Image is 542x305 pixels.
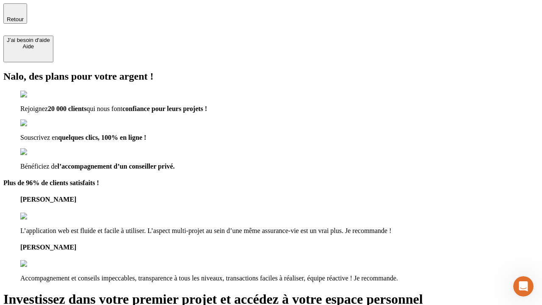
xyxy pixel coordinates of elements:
span: Souscrivez en [20,134,58,141]
h4: [PERSON_NAME] [20,244,539,251]
span: qui nous font [86,105,122,112]
img: checkmark [20,119,57,127]
div: J’ai besoin d'aide [7,37,50,43]
span: Retour [7,16,24,22]
button: J’ai besoin d'aideAide [3,36,53,62]
p: Accompagnement et conseils impeccables, transparence à tous les niveaux, transactions faciles à r... [20,274,539,282]
img: checkmark [20,91,57,98]
span: Bénéficiez de [20,163,58,170]
p: L’application web est fluide et facile à utiliser. L’aspect multi-projet au sein d’une même assur... [20,227,539,235]
button: Retour [3,3,27,24]
span: 20 000 clients [48,105,87,112]
h2: Nalo, des plans pour votre argent ! [3,71,539,82]
h4: Plus de 96% de clients satisfaits ! [3,179,539,187]
div: Aide [7,43,50,50]
img: reviews stars [20,260,62,268]
span: confiance pour leurs projets ! [122,105,207,112]
span: l’accompagnement d’un conseiller privé. [58,163,175,170]
iframe: Intercom live chat [513,276,534,297]
img: checkmark [20,148,57,156]
span: Rejoignez [20,105,48,112]
span: quelques clics, 100% en ligne ! [58,134,146,141]
img: reviews stars [20,213,62,220]
h4: [PERSON_NAME] [20,196,539,203]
